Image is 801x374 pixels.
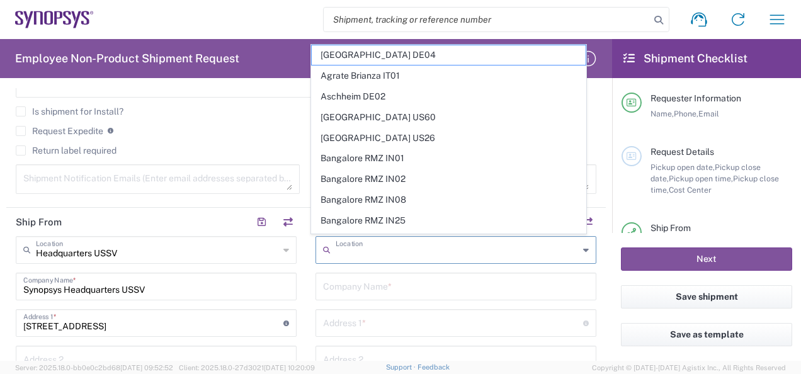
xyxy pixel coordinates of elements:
[698,109,719,118] span: Email
[264,364,315,371] span: [DATE] 10:20:09
[312,169,585,189] span: Bangalore RMZ IN02
[312,232,585,251] span: Bangalore RMZ IN33
[650,93,741,103] span: Requester Information
[120,364,173,371] span: [DATE] 09:52:52
[621,247,792,271] button: Next
[386,363,418,371] a: Support
[179,364,315,371] span: Client: 2025.18.0-27d3021
[15,364,173,371] span: Server: 2025.18.0-bb0e0c2bd68
[621,323,792,346] button: Save as template
[312,87,585,106] span: Aschheim DE02
[16,216,62,229] h2: Ship From
[312,108,585,127] span: [GEOGRAPHIC_DATA] US60
[16,126,103,136] label: Request Expedite
[312,190,585,210] span: Bangalore RMZ IN08
[312,211,585,230] span: Bangalore RMZ IN25
[15,51,239,66] h2: Employee Non-Product Shipment Request
[674,109,698,118] span: Phone,
[16,145,116,156] label: Return label required
[650,223,691,233] span: Ship From
[669,185,712,195] span: Cost Center
[592,362,786,373] span: Copyright © [DATE]-[DATE] Agistix Inc., All Rights Reserved
[650,147,714,157] span: Request Details
[621,285,792,309] button: Save shipment
[312,149,585,168] span: Bangalore RMZ IN01
[324,8,650,31] input: Shipment, tracking or reference number
[623,51,747,66] h2: Shipment Checklist
[16,106,123,116] label: Is shipment for Install?
[650,162,715,172] span: Pickup open date,
[312,128,585,148] span: [GEOGRAPHIC_DATA] US26
[650,109,674,118] span: Name,
[418,363,450,371] a: Feedback
[669,174,733,183] span: Pickup open time,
